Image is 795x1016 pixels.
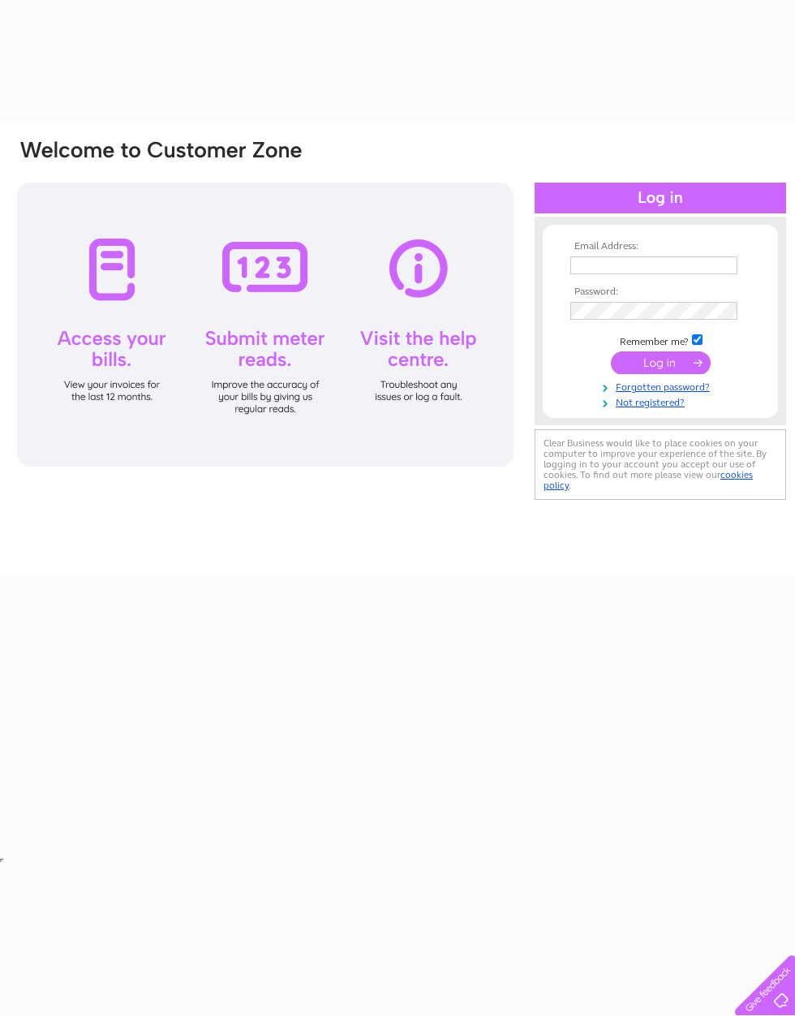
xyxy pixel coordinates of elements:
[611,351,711,374] input: Submit
[570,394,754,409] a: Not registered?
[570,378,754,394] a: Forgotten password?
[544,469,753,491] a: cookies policy
[535,429,786,500] div: Clear Business would like to place cookies on your computer to improve your experience of the sit...
[566,286,754,298] th: Password:
[566,332,754,348] td: Remember me?
[566,241,754,252] th: Email Address:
